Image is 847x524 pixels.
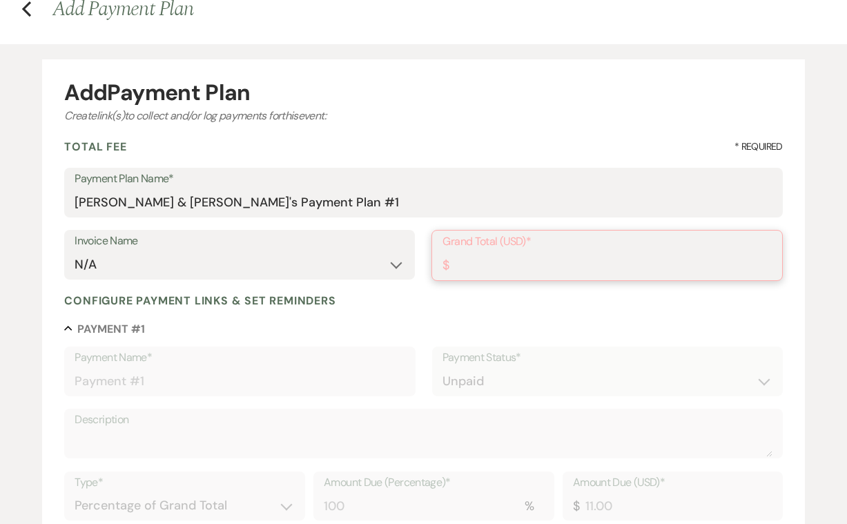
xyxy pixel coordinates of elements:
[64,81,782,104] div: Add Payment Plan
[64,293,335,308] h4: Configure payment links & set reminders
[442,348,772,368] label: Payment Status*
[64,322,145,336] button: Payment #1
[525,497,534,516] div: %
[75,231,405,251] label: Invoice Name
[573,497,579,516] div: $
[442,232,771,252] label: Grand Total (USD)*
[75,169,772,189] label: Payment Plan Name*
[734,139,783,154] span: * Required
[75,348,405,368] label: Payment Name*
[324,473,544,493] label: Amount Due (Percentage)*
[75,473,295,493] label: Type*
[64,108,782,124] div: Create link(s) to collect and/or log payments for this event:
[77,322,145,337] h5: Payment # 1
[64,139,126,154] h4: Total Fee
[442,256,449,275] div: $
[573,473,772,493] label: Amount Due (USD)*
[75,410,772,430] label: Description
